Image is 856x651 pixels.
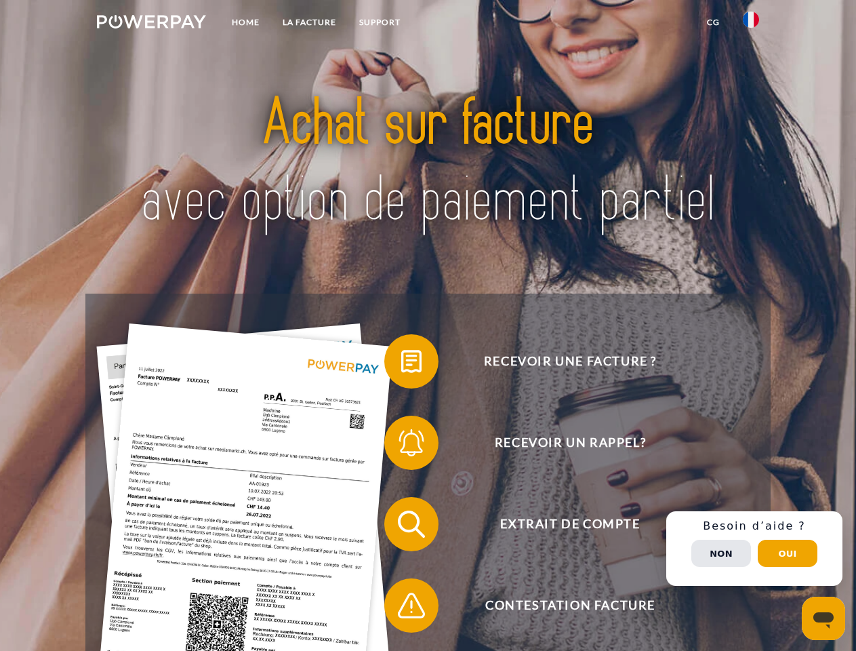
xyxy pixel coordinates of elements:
img: qb_bill.svg [394,344,428,378]
button: Recevoir un rappel? [384,416,737,470]
button: Recevoir une facture ? [384,334,737,389]
img: qb_search.svg [394,507,428,541]
span: Recevoir une facture ? [404,334,736,389]
button: Contestation Facture [384,578,737,633]
a: Support [348,10,412,35]
span: Recevoir un rappel? [404,416,736,470]
img: title-powerpay_fr.svg [129,65,727,260]
img: logo-powerpay-white.svg [97,15,206,28]
a: CG [695,10,731,35]
button: Extrait de compte [384,497,737,551]
a: Home [220,10,271,35]
span: Contestation Facture [404,578,736,633]
div: Schnellhilfe [666,511,842,586]
span: Extrait de compte [404,497,736,551]
button: Non [691,540,751,567]
iframe: Bouton de lancement de la fenêtre de messagerie [802,597,845,640]
img: fr [743,12,759,28]
img: qb_warning.svg [394,589,428,623]
img: qb_bell.svg [394,426,428,460]
h3: Besoin d’aide ? [674,519,834,533]
a: LA FACTURE [271,10,348,35]
button: Oui [758,540,817,567]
